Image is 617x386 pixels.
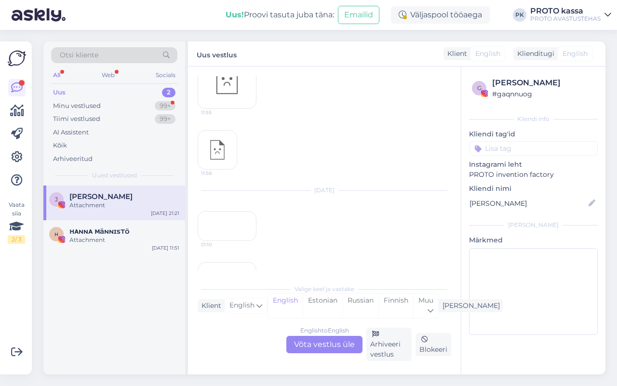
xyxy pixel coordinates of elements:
[469,198,587,209] input: Lisa nimi
[563,49,588,59] span: English
[92,171,137,180] span: Uued vestlused
[198,186,451,195] div: [DATE]
[198,285,451,293] div: Valige keel ja vastake
[69,227,130,236] span: ʜᴀɴɴᴀ ᴍäɴɴɪsᴛö
[439,301,500,311] div: [PERSON_NAME]
[477,84,482,92] span: g
[342,293,378,318] div: Russian
[100,69,117,81] div: Web
[226,10,244,19] b: Uus!
[155,101,175,111] div: 99+
[198,301,221,311] div: Klient
[416,333,451,356] div: Blokeeri
[475,49,500,59] span: English
[513,8,526,22] div: PK
[513,49,554,59] div: Klienditugi
[201,109,237,116] span: 11:55
[492,77,595,89] div: [PERSON_NAME]
[8,200,25,244] div: Vaata siia
[53,128,89,137] div: AI Assistent
[198,131,237,169] img: attachment
[197,47,237,60] label: Uus vestlus
[69,192,133,201] span: Johanna Sofia
[469,235,598,245] p: Märkmed
[8,49,26,67] img: Askly Logo
[443,49,467,59] div: Klient
[53,88,66,97] div: Uus
[201,170,237,177] span: 11:58
[201,241,237,248] span: 21:10
[69,236,179,244] div: Attachment
[300,326,349,335] div: English to English
[69,201,179,210] div: Attachment
[53,114,100,124] div: Tiimi vestlused
[303,293,342,318] div: Estonian
[151,210,179,217] div: [DATE] 21:21
[286,336,362,353] div: Võta vestlus üle
[492,89,595,99] div: # gaqnnuog
[469,129,598,139] p: Kliendi tag'id
[53,141,67,150] div: Kõik
[54,230,58,238] span: ʜ
[268,293,303,318] div: English
[530,15,601,23] div: PROTO AVASTUSTEHAS
[469,221,598,229] div: [PERSON_NAME]
[469,141,598,156] input: Lisa tag
[51,69,62,81] div: All
[378,293,413,318] div: Finnish
[152,244,179,252] div: [DATE] 11:51
[8,235,25,244] div: 2 / 3
[338,6,379,24] button: Emailid
[469,170,598,180] p: PROTO invention factory
[55,196,58,203] span: J
[530,7,601,15] div: PROTO kassa
[229,300,255,311] span: English
[53,154,93,164] div: Arhiveeritud
[60,50,98,60] span: Otsi kliente
[155,114,175,124] div: 99+
[469,184,598,194] p: Kliendi nimi
[226,9,334,21] div: Proovi tasuta juba täna:
[154,69,177,81] div: Socials
[391,6,490,24] div: Väljaspool tööaega
[366,328,412,361] div: Arhiveeri vestlus
[469,115,598,123] div: Kliendi info
[53,101,101,111] div: Minu vestlused
[162,88,175,97] div: 2
[418,296,433,305] span: Muu
[469,160,598,170] p: Instagrami leht
[530,7,611,23] a: PROTO kassaPROTO AVASTUSTEHAS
